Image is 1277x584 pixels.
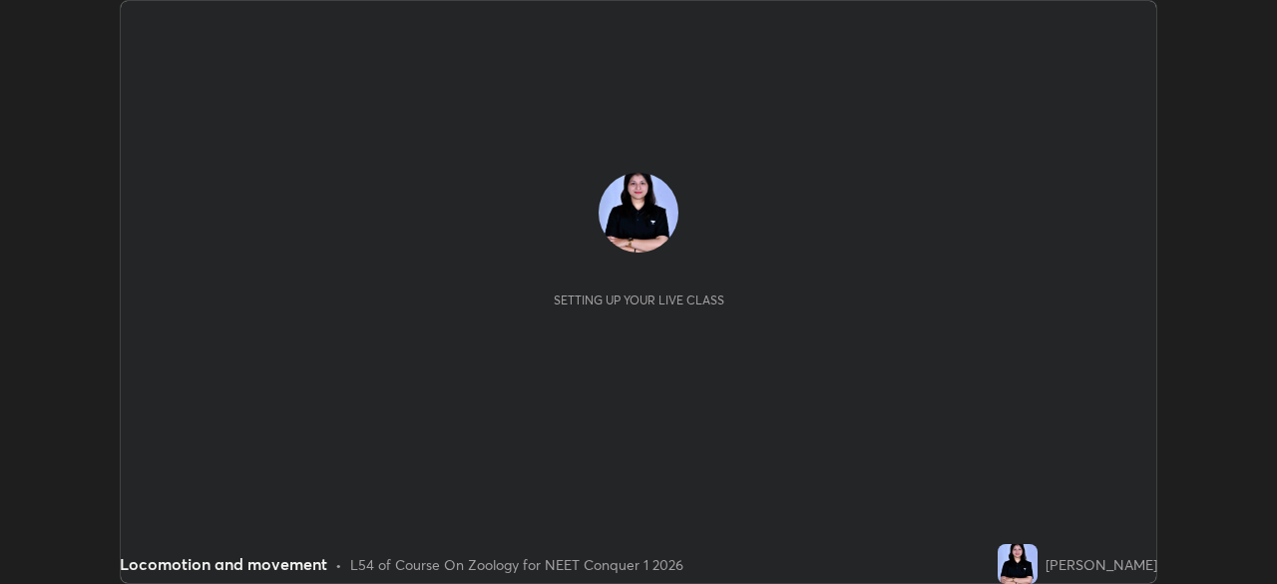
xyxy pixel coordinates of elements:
img: f3274e365041448fb68da36d93efd048.jpg [998,544,1038,584]
img: f3274e365041448fb68da36d93efd048.jpg [599,173,678,253]
div: Locomotion and movement [120,552,327,576]
div: Setting up your live class [554,292,724,307]
div: [PERSON_NAME] [1046,554,1157,575]
div: • [335,554,342,575]
div: L54 of Course On Zoology for NEET Conquer 1 2026 [350,554,683,575]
